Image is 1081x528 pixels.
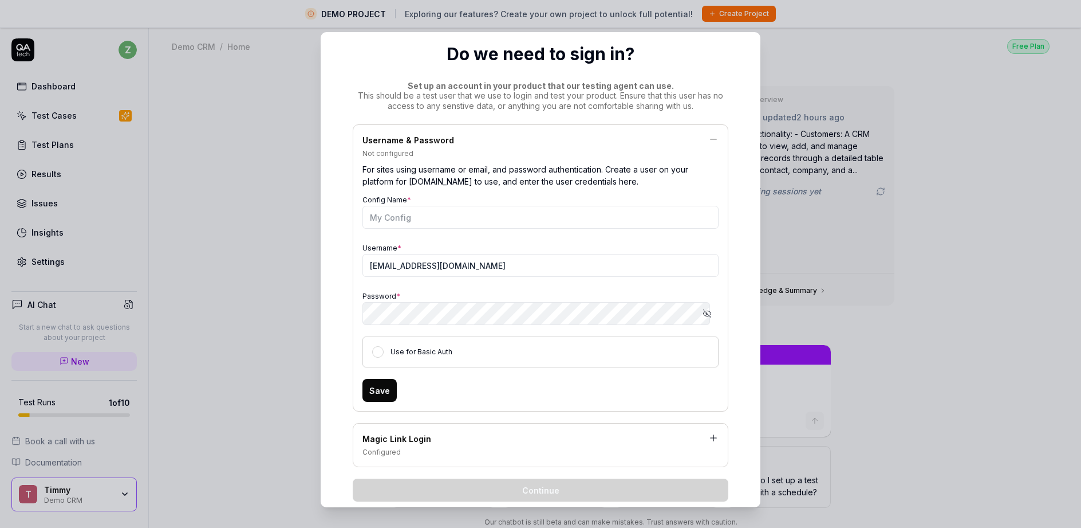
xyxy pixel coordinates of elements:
[362,148,719,159] div: Not configured
[362,379,397,402] button: Save
[408,81,674,91] span: Set up an account in your product that our testing agent can use.
[362,447,719,457] div: Configured
[353,41,728,67] h2: Do we need to sign in?
[390,347,452,356] label: Use for Basic Auth
[362,244,401,252] label: Username
[362,159,719,192] div: For sites using username or email, and password authentication. Create a user on your platform fo...
[362,292,400,300] label: Password
[362,195,411,204] label: Config Name
[353,479,728,502] button: Continue
[362,433,719,447] div: Magic Link Login
[522,484,559,496] span: Continue
[362,134,719,148] div: Username & Password
[353,81,728,111] div: This should be a test user that we use to login and test your product. Ensure that this user has ...
[362,206,719,229] input: My Config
